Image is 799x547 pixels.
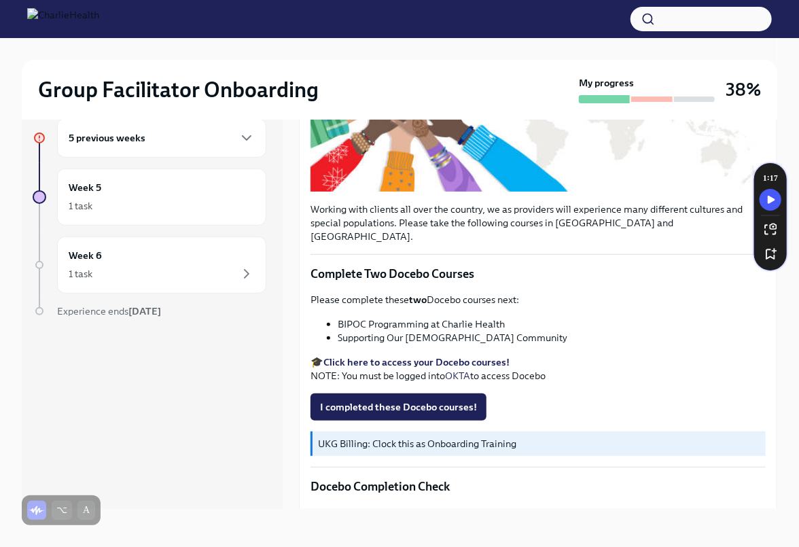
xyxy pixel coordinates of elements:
div: 1 task [69,199,92,213]
strong: My progress [579,76,634,90]
h2: Group Facilitator Onboarding [38,76,319,103]
a: Click here to access your Docebo courses! [323,356,510,368]
span: Experience ends [57,305,161,317]
img: CharlieHealth [27,8,99,30]
a: OKTA [445,370,470,382]
h6: Week 5 [69,180,101,195]
h6: 5 previous weeks [69,130,145,145]
p: Working with clients all over the country, we as providers will experience many different culture... [310,202,766,243]
p: UKG Billing: Clock this as Onboarding Training [318,437,760,451]
button: I completed these Docebo courses! [310,393,486,421]
p: Docebo Completion Check [310,478,766,495]
p: Complete Two Docebo Courses [310,266,766,282]
p: Please complete these Docebo courses next: [310,293,766,306]
span: I completed these Docebo courses! [320,400,477,414]
a: Week 61 task [33,236,266,294]
p: At this point, ALL your Docebo courses should be completed! Please double check at this time, and... [310,506,766,533]
a: Week 51 task [33,169,266,226]
p: 🎓 NOTE: You must be logged into to access Docebo [310,355,766,383]
li: BIPOC Programming at Charlie Health [338,317,766,331]
strong: two [409,294,427,306]
strong: [DATE] [128,305,161,317]
h3: 38% [726,77,761,102]
h6: Week 6 [69,248,102,263]
div: 5 previous weeks [57,118,266,158]
div: 1 task [69,267,92,281]
li: Supporting Our [DEMOGRAPHIC_DATA] Community [338,331,766,345]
